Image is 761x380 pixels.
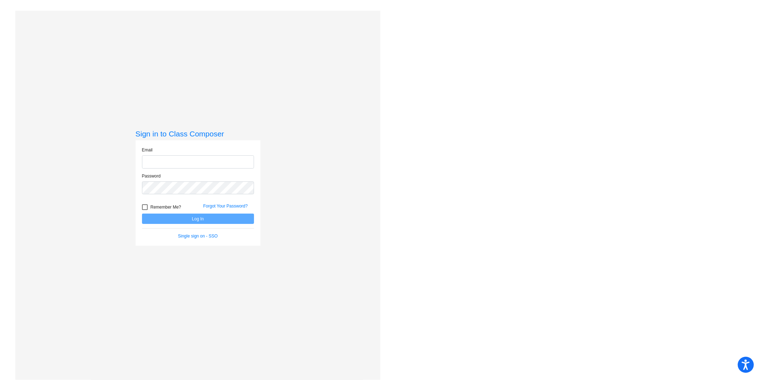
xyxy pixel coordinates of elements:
[203,204,248,209] a: Forgot Your Password?
[136,129,260,138] h3: Sign in to Class Composer
[151,203,181,211] span: Remember Me?
[178,234,218,239] a: Single sign on - SSO
[142,147,153,153] label: Email
[142,173,161,179] label: Password
[142,214,254,224] button: Log In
